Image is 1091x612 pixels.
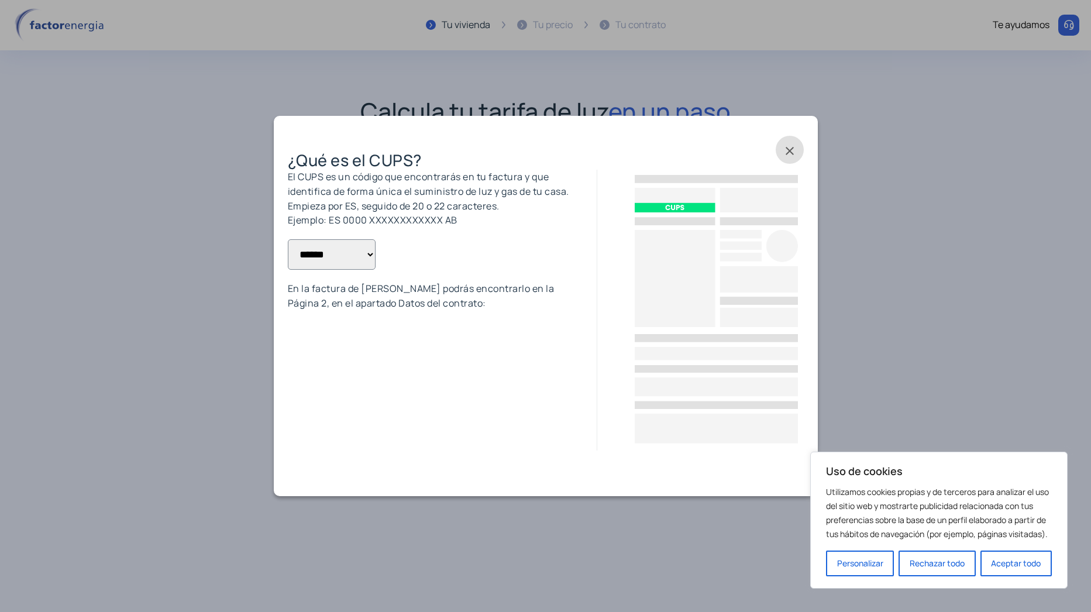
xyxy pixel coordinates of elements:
[899,551,975,576] button: Rechazar todo
[826,464,1052,478] p: Uso de cookies
[826,485,1052,541] p: Utilizamos cookies propias y de terceros para analizar el uso del sitio web y mostrarte publicida...
[826,551,894,576] button: Personalizar
[980,551,1052,576] button: Aceptar todo
[288,281,585,310] p: En la factura de [PERSON_NAME] podrás encontrarlo en la Página 2, en el apartado Datos del contrato:
[810,452,1068,589] div: Uso de cookies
